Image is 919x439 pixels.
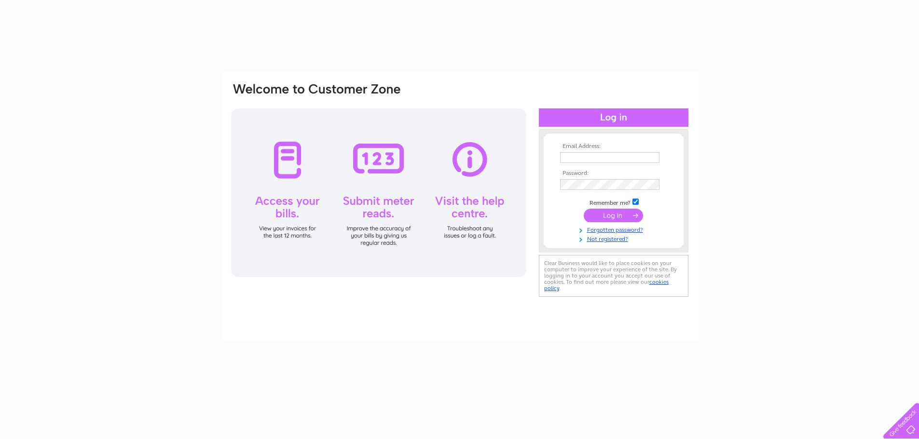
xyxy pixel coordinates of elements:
a: Not registered? [560,234,670,243]
td: Remember me? [558,197,670,207]
th: Email Address: [558,143,670,150]
div: Clear Business would like to place cookies on your computer to improve your experience of the sit... [539,255,688,297]
input: Submit [584,209,643,222]
a: cookies policy [544,279,669,292]
th: Password: [558,170,670,177]
a: Forgotten password? [560,225,670,234]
